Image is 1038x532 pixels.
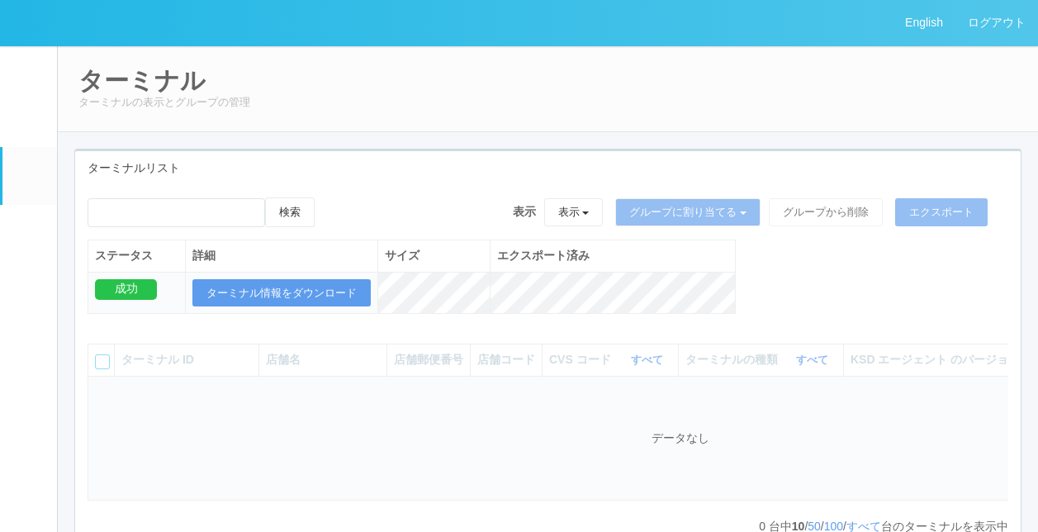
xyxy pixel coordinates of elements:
button: すべて [792,352,837,368]
a: すべて [631,354,667,366]
span: ターミナルの種類 [685,351,782,368]
button: グループから削除 [769,198,883,226]
button: グループに割り当てる [615,198,761,226]
a: イベントログ [2,45,57,96]
button: ターミナル情報をダウンロード [192,279,371,307]
h2: ターミナル [78,67,1017,94]
a: パッケージ [2,205,57,255]
button: 表示 [544,198,604,226]
a: ユーザー [2,96,57,146]
a: クライアントリンク [2,306,57,357]
span: 表示 [513,203,536,221]
div: サイズ [385,247,483,264]
button: すべて [627,352,671,368]
a: メンテナンス通知 [2,256,57,306]
div: ターミナル ID [121,351,252,368]
p: ターミナルの表示とグループの管理 [78,94,1017,111]
a: ドキュメントを管理 [2,458,57,509]
button: エクスポート [895,198,988,226]
a: コンテンツプリント [2,408,57,458]
span: KSD エージェント のバージョン [851,353,1020,366]
div: エクスポート済み [497,247,728,264]
span: 店舗名 [266,353,301,366]
a: アラート設定 [2,357,57,407]
div: 成功 [95,279,157,300]
div: ターミナルリスト [75,151,1021,185]
div: ステータス [95,247,178,264]
span: 店舗郵便番号 [394,353,463,366]
span: CVS コード [549,351,615,368]
div: 詳細 [192,247,371,264]
span: 店舗コード [477,353,535,366]
a: ターミナル [2,147,57,205]
button: 検索 [265,197,315,227]
a: すべて [796,354,832,366]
